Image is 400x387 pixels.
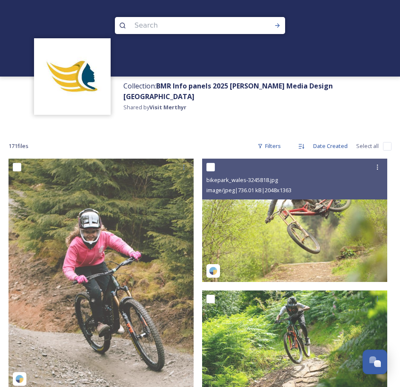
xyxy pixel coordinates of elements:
span: 171 file s [9,142,29,150]
span: Select all [356,142,379,150]
img: snapsea-logo.png [209,267,217,275]
div: Date Created [309,138,352,154]
img: snapsea-logo.png [15,375,24,383]
span: Collection: [123,81,333,101]
img: bikepark_wales-3245818.jpg [202,159,387,282]
span: image/jpeg | 736.01 kB | 2048 x 1363 [206,186,291,194]
span: bikepark_wales-3245818.jpg [206,176,278,184]
input: Search [130,16,247,35]
img: download.jpeg [38,43,106,111]
span: Shared by [123,103,186,111]
strong: BMR Info panels 2025 [PERSON_NAME] Media Design [GEOGRAPHIC_DATA] [123,81,333,101]
button: Open Chat [363,350,387,374]
div: Filters [253,138,285,154]
strong: Visit Merthyr [149,103,186,111]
